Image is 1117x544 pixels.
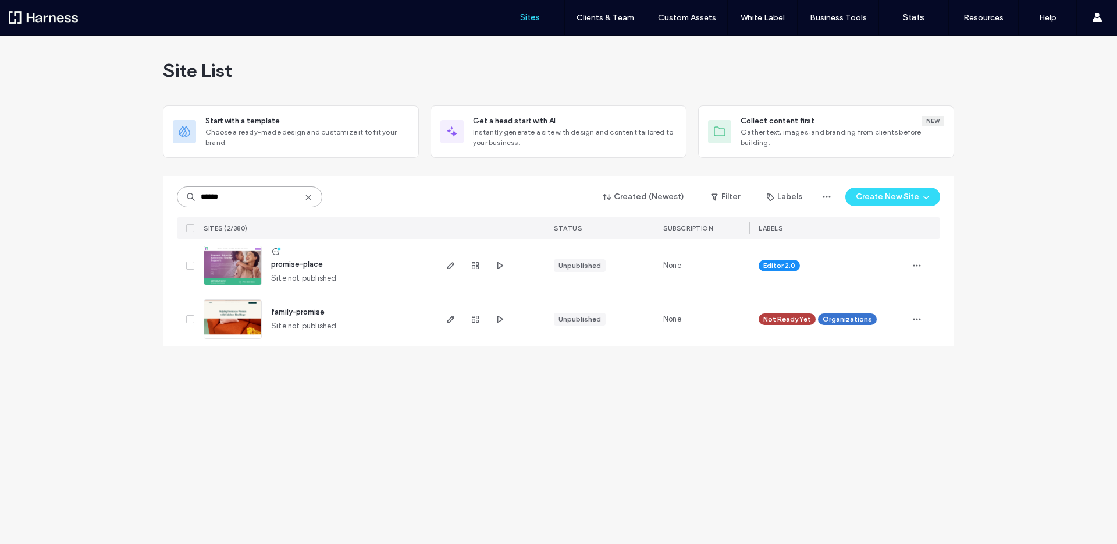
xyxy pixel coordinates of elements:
[205,127,409,148] span: Choose a ready-made design and customize it to fit your brand.
[473,115,556,127] span: Get a head start with AI
[823,314,872,324] span: Organizations
[473,127,677,148] span: Instantly generate a site with design and content tailored to your business.
[741,127,944,148] span: Gather text, images, and branding from clients before building.
[593,188,695,206] button: Created (Newest)
[658,13,716,23] label: Custom Assets
[558,314,601,324] div: Unpublished
[205,115,280,127] span: Start with a template
[663,313,681,325] span: None
[163,59,232,82] span: Site List
[163,105,419,158] div: Start with a templateChoose a ready-made design and customize it to fit your brand.
[663,224,713,232] span: SUBSCRIPTION
[271,308,325,316] a: family-promise
[756,188,813,206] button: Labels
[27,8,51,19] span: Help
[271,320,337,332] span: Site not published
[699,188,752,206] button: Filter
[698,105,954,158] div: Collect content firstNewGather text, images, and branding from clients before building.
[763,260,795,271] span: Editor 2.0
[204,224,248,232] span: SITES (2/380)
[963,13,1004,23] label: Resources
[1039,13,1056,23] label: Help
[558,260,601,271] div: Unpublished
[922,116,944,126] div: New
[520,12,540,23] label: Sites
[271,260,323,269] a: promise-place
[810,13,867,23] label: Business Tools
[759,224,782,232] span: LABELS
[903,12,924,23] label: Stats
[763,314,811,324] span: Not Ready Yet
[554,224,582,232] span: STATUS
[741,115,814,127] span: Collect content first
[577,13,634,23] label: Clients & Team
[431,105,686,158] div: Get a head start with AIInstantly generate a site with design and content tailored to your business.
[741,13,785,23] label: White Label
[271,273,337,284] span: Site not published
[845,188,940,206] button: Create New Site
[663,260,681,271] span: None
